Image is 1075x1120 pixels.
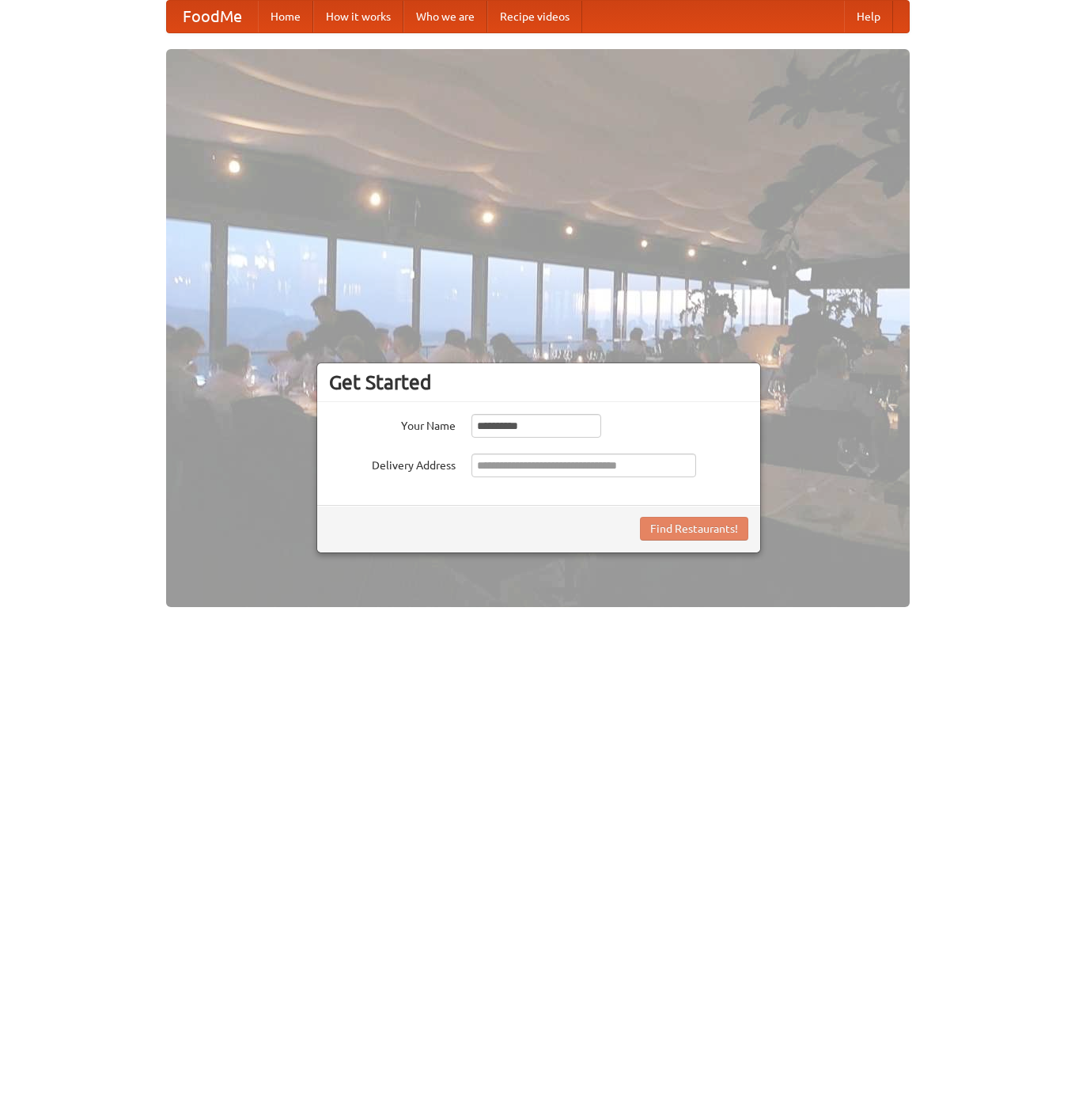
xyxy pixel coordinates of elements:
[167,1,258,32] a: FoodMe
[329,414,456,434] label: Your Name
[313,1,403,32] a: How it works
[844,1,893,32] a: Help
[258,1,313,32] a: Home
[329,454,456,473] label: Delivery Address
[403,1,487,32] a: Who we are
[487,1,582,32] a: Recipe videos
[640,517,748,541] button: Find Restaurants!
[329,370,748,394] h3: Get Started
